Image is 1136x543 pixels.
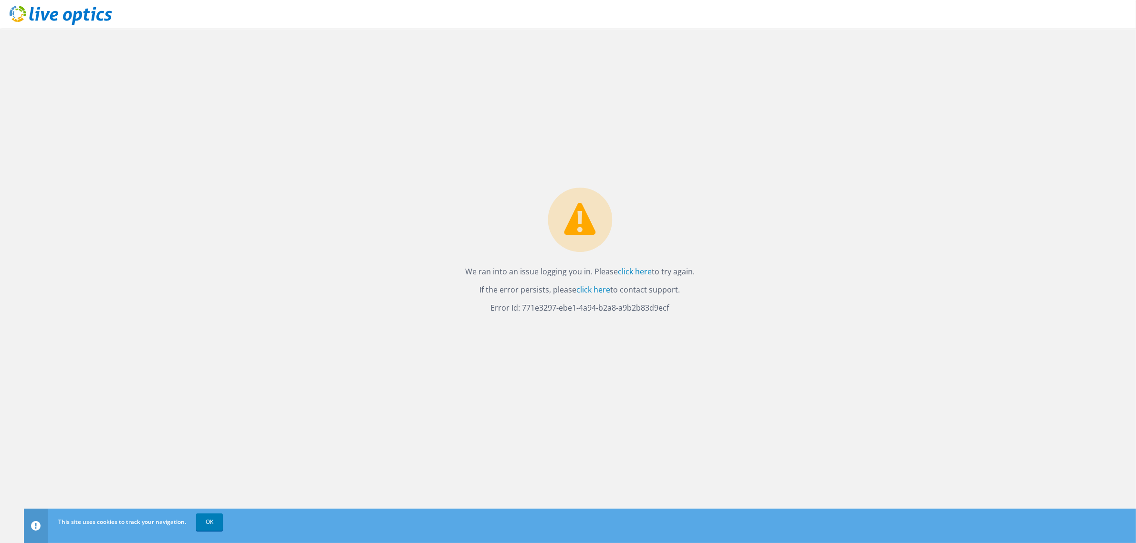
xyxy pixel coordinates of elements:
[465,283,695,296] p: If the error persists, please to contact support.
[58,518,186,526] span: This site uses cookies to track your navigation.
[577,284,611,295] a: click here
[618,266,652,277] a: click here
[196,513,223,531] a: OK
[465,265,695,278] p: We ran into an issue logging you in. Please to try again.
[465,301,695,314] p: Error Id: 771e3297-ebe1-4a94-b2a8-a9b2b83d9ecf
